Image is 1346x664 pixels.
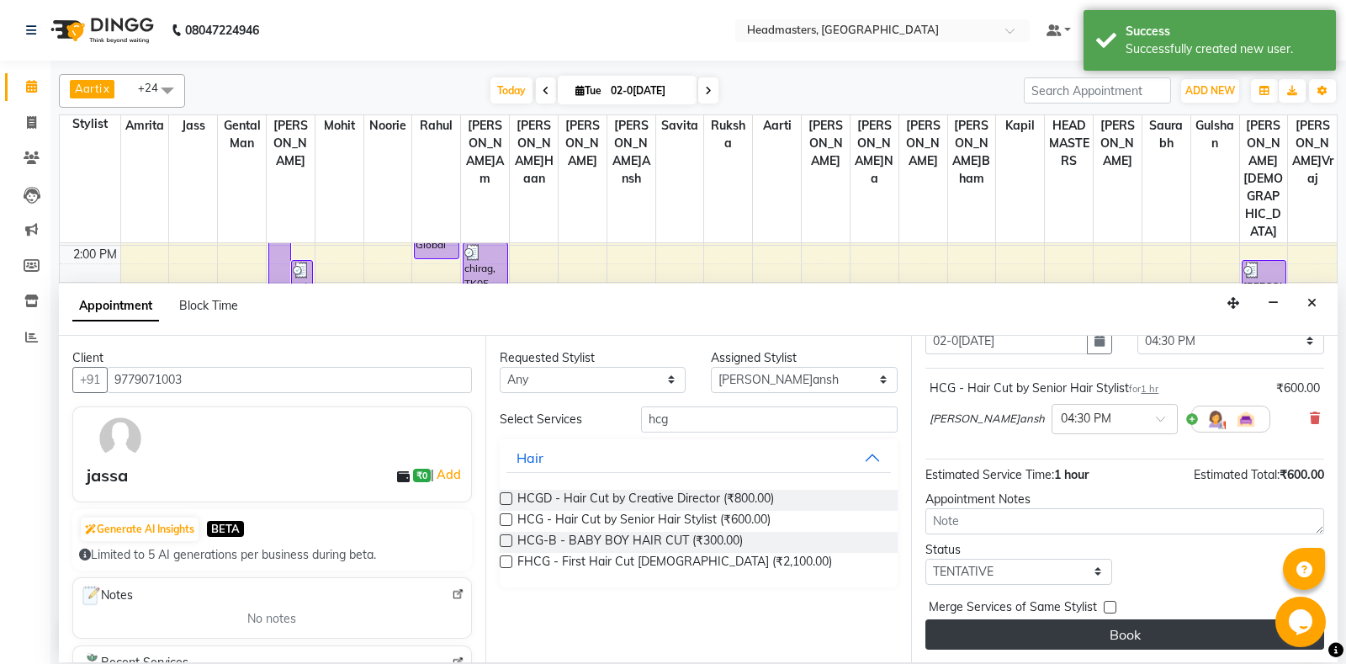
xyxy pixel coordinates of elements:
[925,491,1324,508] div: Appointment Notes
[1129,383,1158,395] small: for
[606,78,690,104] input: 2025-09-02
[487,411,628,428] div: Select Services
[267,115,315,172] span: [PERSON_NAME]
[1024,77,1171,104] input: Search Appointment
[996,115,1044,136] span: Kapil
[1206,409,1226,429] img: Hairdresser.png
[43,7,158,54] img: logo
[925,328,1088,354] input: yyyy-mm-dd
[753,115,801,136] span: Aarti
[461,115,509,189] span: [PERSON_NAME]am
[412,115,460,136] span: Rahul
[1236,409,1256,429] img: Interior.png
[656,115,704,136] span: Savita
[711,349,898,367] div: Assigned Stylist
[434,465,464,485] a: Add
[80,585,133,607] span: Notes
[1141,383,1158,395] span: 1 hr
[899,115,947,172] span: [PERSON_NAME]
[1126,40,1323,58] div: Successfully created new user.
[490,77,533,104] span: Today
[802,115,850,172] span: [PERSON_NAME]
[1243,261,1285,351] div: [PERSON_NAME]hgal, TK02, 02:15 PM-03:30 PM, RT-IG - [PERSON_NAME] Touchup(one inch only)
[107,367,472,393] input: Search by Name/Mobile/Email/Code
[500,349,686,367] div: Requested Stylist
[60,115,120,133] div: Stylist
[79,546,465,564] div: Limited to 5 AI generations per business during beta.
[704,115,752,154] span: Ruksha
[72,291,159,321] span: Appointment
[559,115,607,172] span: [PERSON_NAME]
[72,349,472,367] div: Client
[185,7,259,54] b: 08047224946
[1288,115,1337,189] span: [PERSON_NAME]vraj
[517,448,543,468] div: Hair
[102,82,109,95] a: x
[292,261,313,314] div: aptoj, TK08, 02:15 PM-03:00 PM, BD - Blow dry
[315,115,363,136] span: Mohit
[1240,115,1288,242] span: [PERSON_NAME][DEMOGRAPHIC_DATA]
[72,367,108,393] button: +91
[364,115,412,136] span: Noorie
[81,518,199,541] button: Generate AI Insights
[1275,597,1329,647] iframe: chat widget
[517,553,832,574] span: FHCG - First Hair Cut [DEMOGRAPHIC_DATA] (₹2,100.00)
[138,81,171,94] span: +24
[1300,290,1324,316] button: Close
[1276,380,1320,397] div: ₹600.00
[1181,79,1239,103] button: ADD NEW
[925,619,1324,650] button: Book
[1280,467,1324,482] span: ₹600.00
[1142,115,1190,154] span: Saurabh
[506,443,892,473] button: Hair
[1185,84,1235,97] span: ADD NEW
[218,115,266,154] span: Gental Man
[925,541,1112,559] div: Status
[641,406,898,433] input: Search by service name
[517,532,743,553] span: HCG-B - BABY BOY HAIR CUT (₹300.00)
[413,469,431,482] span: ₹0
[179,298,238,313] span: Block Time
[571,84,606,97] span: Tue
[925,467,1054,482] span: Estimated Service Time:
[87,463,128,488] div: jassa
[1094,115,1142,172] span: [PERSON_NAME]
[607,115,655,189] span: [PERSON_NAME]ansh
[96,414,145,463] img: avatar
[1194,467,1280,482] span: Estimated Total:
[929,598,1097,619] span: Merge Services of Same Stylist
[517,490,774,511] span: HCGD - Hair Cut by Creative Director (₹800.00)
[1191,115,1239,154] span: Gulshan
[930,411,1045,428] span: [PERSON_NAME]ansh
[121,115,169,136] span: Amrita
[247,610,296,628] span: No notes
[510,115,558,189] span: [PERSON_NAME]haan
[207,521,244,537] span: BETA
[930,380,1158,397] div: HCG - Hair Cut by Senior Hair Stylist
[851,115,898,189] span: [PERSON_NAME]na
[948,115,996,189] span: [PERSON_NAME]bham
[431,465,464,485] span: |
[464,243,506,295] div: chirag, TK05, 02:00 PM-02:45 PM, [PERSON_NAME] Beard
[517,511,771,532] span: HCG - Hair Cut by Senior Hair Stylist (₹600.00)
[70,246,120,263] div: 2:00 PM
[1045,115,1093,172] span: HEADMASTERS
[1054,467,1089,482] span: 1 hour
[169,115,217,136] span: Jass
[1126,23,1323,40] div: Success
[75,82,102,95] span: Aarti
